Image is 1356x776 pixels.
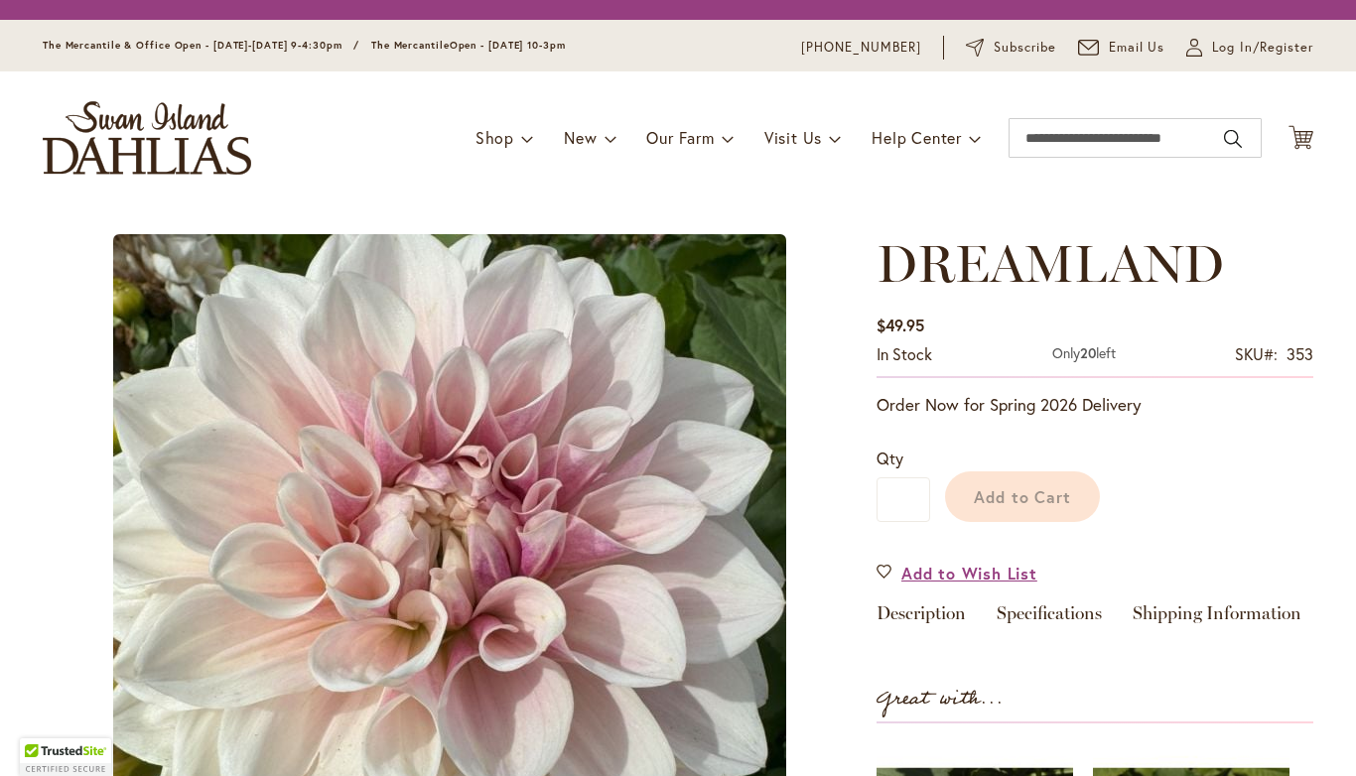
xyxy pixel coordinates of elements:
[43,101,251,175] a: store logo
[801,38,921,58] a: [PHONE_NUMBER]
[877,604,1313,633] div: Detailed Product Info
[877,448,903,468] span: Qty
[15,706,70,761] iframe: Launch Accessibility Center
[877,232,1224,295] span: DREAMLAND
[1052,343,1116,366] div: Only 20 left
[877,315,924,335] span: $49.95
[872,127,962,148] span: Help Center
[877,683,1004,715] strong: Great with...
[43,39,450,52] span: The Mercantile & Office Open - [DATE]-[DATE] 9-4:30pm / The Mercantile
[1186,38,1313,58] a: Log In/Register
[1287,343,1313,366] div: 353
[877,604,966,633] a: Description
[1109,38,1165,58] span: Email Us
[475,127,514,148] span: Shop
[564,127,597,148] span: New
[450,39,566,52] span: Open - [DATE] 10-3pm
[1133,604,1301,633] a: Shipping Information
[994,38,1056,58] span: Subscribe
[1078,38,1165,58] a: Email Us
[877,393,1313,417] p: Order Now for Spring 2026 Delivery
[877,343,932,364] span: In stock
[1235,343,1278,364] strong: SKU
[1080,343,1096,362] strong: 20
[966,38,1056,58] a: Subscribe
[764,127,822,148] span: Visit Us
[901,562,1037,584] span: Add to Wish List
[646,127,714,148] span: Our Farm
[1224,123,1242,155] button: Search
[877,343,932,366] div: Availability
[877,562,1037,584] a: Add to Wish List
[1212,38,1313,58] span: Log In/Register
[997,604,1102,633] a: Specifications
